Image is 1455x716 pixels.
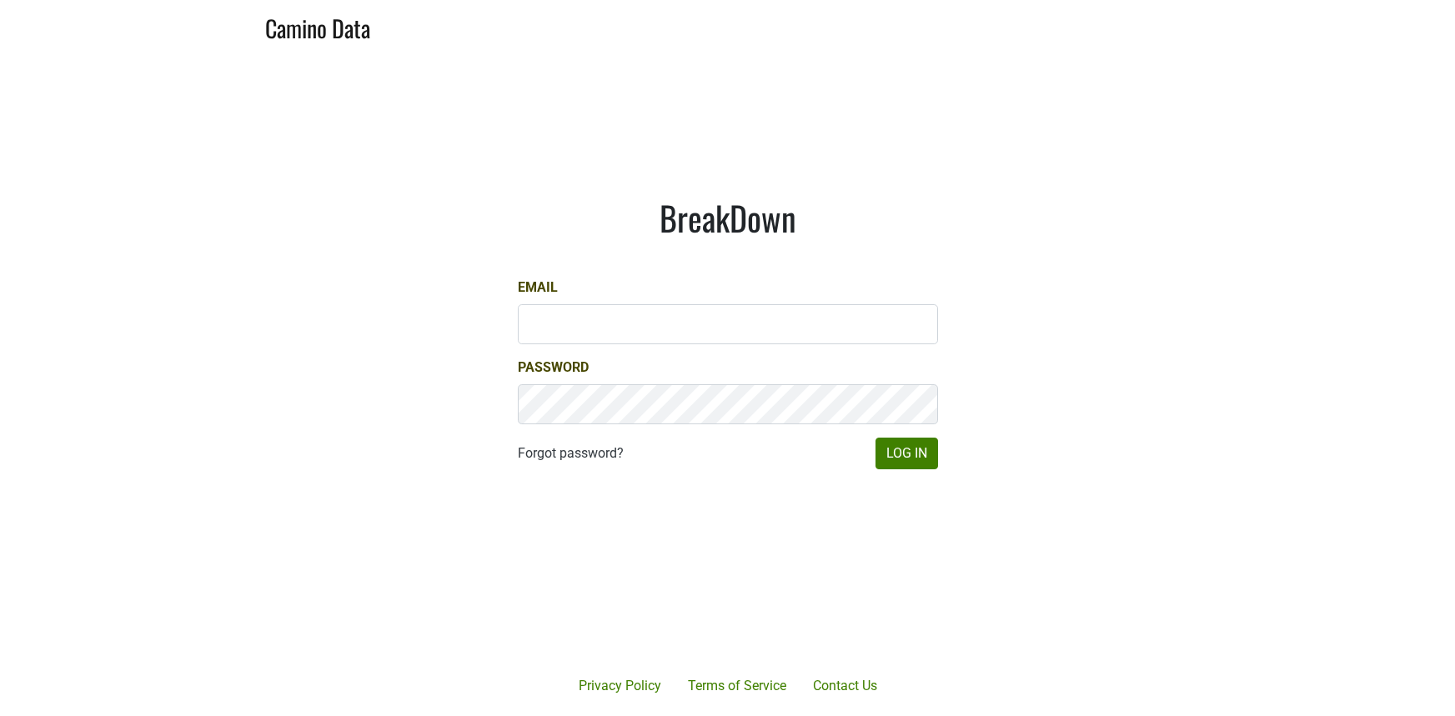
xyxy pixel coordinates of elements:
[265,7,370,46] a: Camino Data
[800,669,891,703] a: Contact Us
[518,358,589,378] label: Password
[876,438,938,469] button: Log In
[518,278,558,298] label: Email
[675,669,800,703] a: Terms of Service
[518,198,938,238] h1: BreakDown
[565,669,675,703] a: Privacy Policy
[518,443,624,463] a: Forgot password?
